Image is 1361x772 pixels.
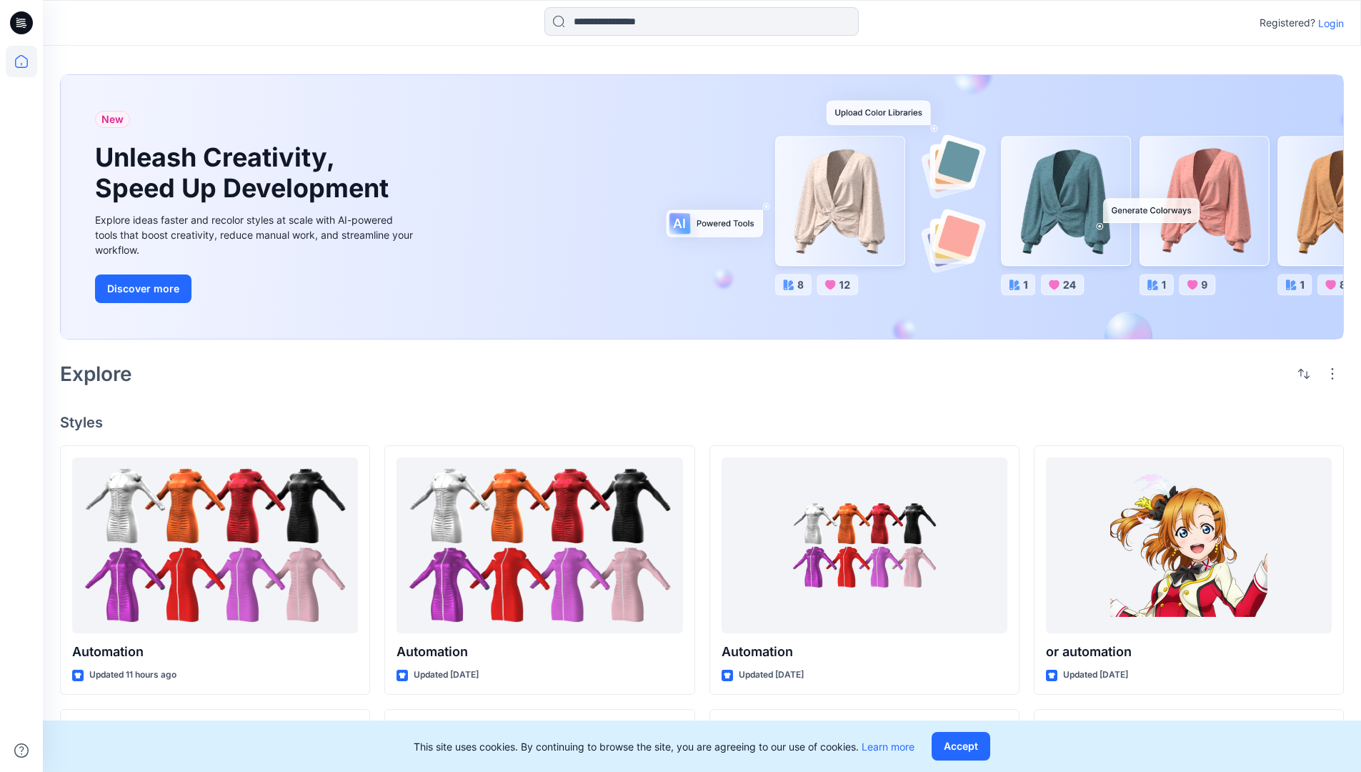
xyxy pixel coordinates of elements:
[722,457,1007,634] a: Automation
[862,741,914,753] a: Learn more
[95,212,417,257] div: Explore ideas faster and recolor styles at scale with AI-powered tools that boost creativity, red...
[1318,16,1344,31] p: Login
[60,414,1344,431] h4: Styles
[72,642,358,662] p: Automation
[89,668,176,683] p: Updated 11 hours ago
[932,732,990,761] button: Accept
[72,457,358,634] a: Automation
[1260,14,1315,31] p: Registered?
[1063,668,1128,683] p: Updated [DATE]
[397,457,682,634] a: Automation
[722,642,1007,662] p: Automation
[101,111,124,128] span: New
[414,739,914,754] p: This site uses cookies. By continuing to browse the site, you are agreeing to our use of cookies.
[1046,457,1332,634] a: or automation
[95,274,191,303] button: Discover more
[397,642,682,662] p: Automation
[95,274,417,303] a: Discover more
[739,668,804,683] p: Updated [DATE]
[60,362,132,385] h2: Explore
[414,668,479,683] p: Updated [DATE]
[1046,642,1332,662] p: or automation
[95,142,395,204] h1: Unleash Creativity, Speed Up Development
